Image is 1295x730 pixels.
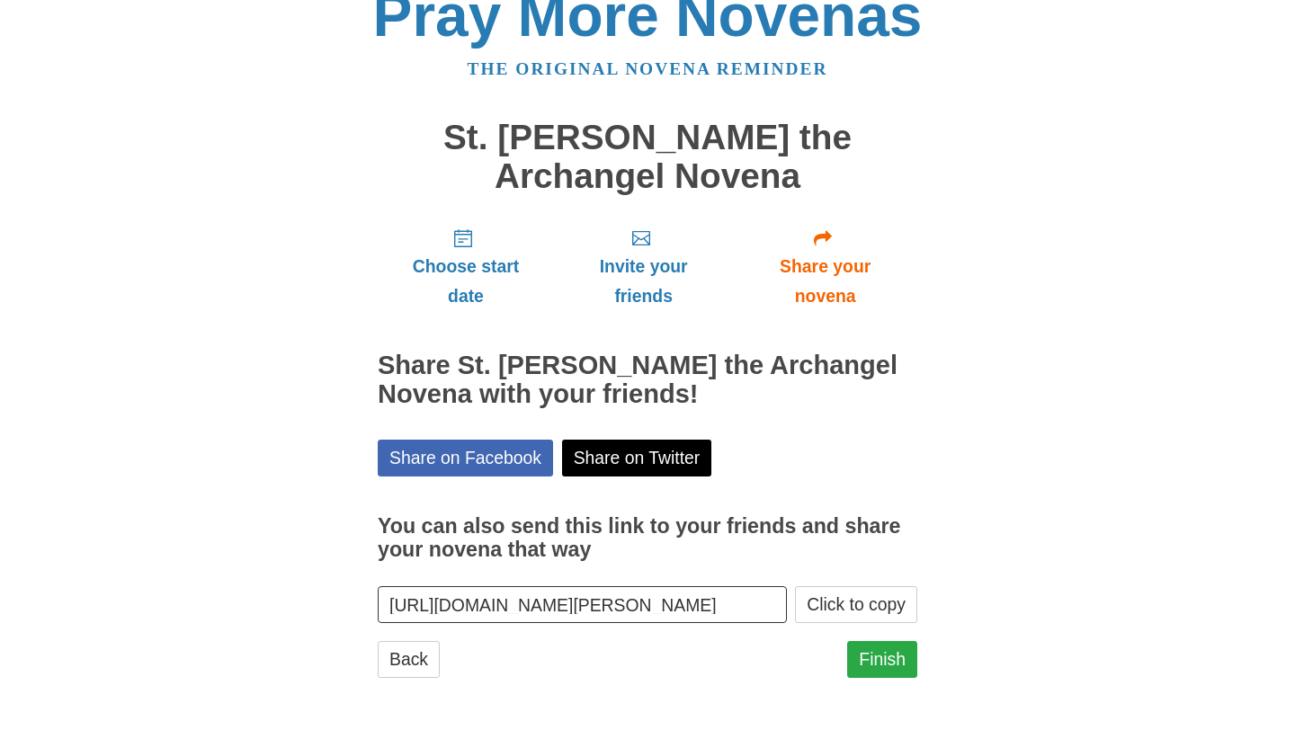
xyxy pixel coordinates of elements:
a: Choose start date [378,213,554,320]
a: Invite your friends [554,213,733,320]
h2: Share St. [PERSON_NAME] the Archangel Novena with your friends! [378,352,917,409]
span: Choose start date [396,252,536,311]
a: Share on Facebook [378,440,553,476]
a: Share on Twitter [562,440,712,476]
button: Click to copy [795,586,917,623]
a: Finish [847,641,917,678]
span: Invite your friends [572,252,715,311]
h1: St. [PERSON_NAME] the Archangel Novena [378,119,917,195]
a: Share your novena [733,213,917,320]
a: Back [378,641,440,678]
h3: You can also send this link to your friends and share your novena that way [378,515,917,561]
a: The original novena reminder [468,59,828,78]
span: Share your novena [751,252,899,311]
